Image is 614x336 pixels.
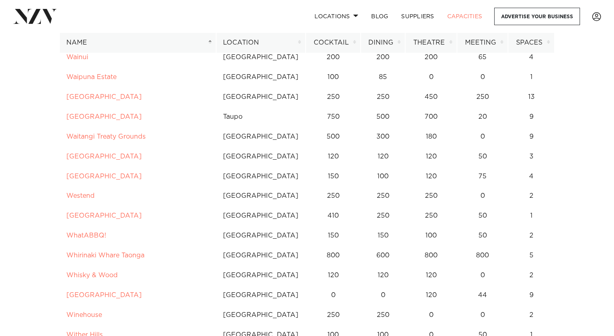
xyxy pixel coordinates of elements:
[216,127,306,147] td: [GEOGRAPHIC_DATA]
[306,265,361,285] td: 120
[66,292,142,298] a: [GEOGRAPHIC_DATA]
[405,33,457,53] th: Theatre: activate to sort column ascending
[508,33,555,53] th: Spaces: activate to sort column ascending
[306,87,361,107] td: 250
[405,47,457,67] td: 200
[66,252,144,259] a: Whirinaki Whare Taonga
[66,173,142,180] a: [GEOGRAPHIC_DATA]
[361,33,405,53] th: Dining: activate to sort column ascending
[306,167,361,186] td: 150
[457,186,508,206] td: 0
[457,305,508,325] td: 0
[66,54,88,60] a: Wainui
[216,167,306,186] td: [GEOGRAPHIC_DATA]
[306,226,361,246] td: 150
[508,206,555,226] td: 1
[457,147,508,167] td: 50
[508,67,555,87] td: 1
[66,94,142,100] a: [GEOGRAPHIC_DATA]
[361,67,405,87] td: 85
[457,226,508,246] td: 50
[306,206,361,226] td: 410
[66,74,117,80] a: Waipuna Estate
[508,186,555,206] td: 2
[66,272,118,278] a: Whisky & Wood
[457,206,508,226] td: 50
[66,193,95,199] a: Westend
[508,246,555,265] td: 5
[508,167,555,186] td: 4
[405,107,457,127] td: 700
[508,127,555,147] td: 9
[361,147,405,167] td: 120
[405,67,457,87] td: 0
[457,265,508,285] td: 0
[306,305,361,325] td: 250
[457,167,508,186] td: 75
[216,87,306,107] td: [GEOGRAPHIC_DATA]
[361,127,405,147] td: 300
[457,246,508,265] td: 800
[216,226,306,246] td: [GEOGRAPHIC_DATA]
[361,226,405,246] td: 150
[508,226,555,246] td: 2
[405,167,457,186] td: 120
[365,8,395,25] a: BLOG
[361,285,405,305] td: 0
[508,87,555,107] td: 13
[508,265,555,285] td: 2
[494,8,580,25] a: Advertise your business
[306,107,361,127] td: 750
[216,147,306,167] td: [GEOGRAPHIC_DATA]
[216,206,306,226] td: [GEOGRAPHIC_DATA]
[66,312,102,318] a: Winehouse
[306,127,361,147] td: 500
[361,206,405,226] td: 250
[66,232,106,239] a: WhatABBQ!
[13,9,57,24] img: nzv-logo.png
[441,8,489,25] a: Capacities
[361,305,405,325] td: 250
[361,246,405,265] td: 600
[216,186,306,206] td: [GEOGRAPHIC_DATA]
[405,226,457,246] td: 100
[395,8,440,25] a: SUPPLIERS
[457,285,508,305] td: 44
[508,285,555,305] td: 9
[405,87,457,107] td: 450
[508,147,555,167] td: 3
[216,265,306,285] td: [GEOGRAPHIC_DATA]
[308,8,365,25] a: Locations
[306,147,361,167] td: 120
[59,33,216,53] th: Name: activate to sort column descending
[508,47,555,67] td: 4
[405,127,457,147] td: 180
[508,305,555,325] td: 2
[66,212,142,219] a: [GEOGRAPHIC_DATA]
[457,127,508,147] td: 0
[405,206,457,226] td: 250
[306,186,361,206] td: 250
[306,47,361,67] td: 200
[457,33,508,53] th: Meeting: activate to sort column ascending
[405,147,457,167] td: 120
[66,133,146,140] a: Waitangi Treaty Grounds
[361,47,405,67] td: 200
[361,265,405,285] td: 120
[361,87,405,107] td: 250
[216,305,306,325] td: [GEOGRAPHIC_DATA]
[306,33,361,53] th: Cocktail: activate to sort column ascending
[457,87,508,107] td: 250
[361,186,405,206] td: 250
[405,305,457,325] td: 0
[361,107,405,127] td: 500
[66,113,142,120] a: [GEOGRAPHIC_DATA]
[457,47,508,67] td: 65
[216,107,306,127] td: Taupo
[66,153,142,160] a: [GEOGRAPHIC_DATA]
[216,285,306,305] td: [GEOGRAPHIC_DATA]
[216,33,306,53] th: Location: activate to sort column ascending
[306,246,361,265] td: 800
[216,246,306,265] td: [GEOGRAPHIC_DATA]
[457,107,508,127] td: 20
